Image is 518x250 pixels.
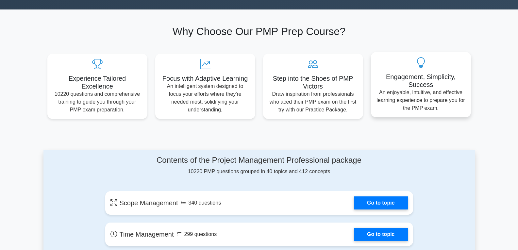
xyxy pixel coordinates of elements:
[105,156,413,165] h4: Contents of the Project Management Professional package
[160,82,250,114] p: An intelligent system designed to focus your efforts where they're needed most, solidifying your ...
[105,156,413,175] div: 10220 PMP questions grouped in 40 topics and 412 concepts
[354,196,408,209] a: Go to topic
[376,73,466,89] h5: Engagement, Simplicity, Success
[268,90,358,114] p: Draw inspiration from professionals who aced their PMP exam on the first try with our Practice Pa...
[53,90,142,114] p: 10220 questions and comprehensive training to guide you through your PMP exam preparation.
[160,75,250,82] h5: Focus with Adaptive Learning
[53,75,142,90] h5: Experience Tailored Excellence
[47,25,471,38] h2: Why Choose Our PMP Prep Course?
[268,75,358,90] h5: Step into the Shoes of PMP Victors
[354,228,408,241] a: Go to topic
[376,89,466,112] p: An enjoyable, intuitive, and effective learning experience to prepare you for the PMP exam.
